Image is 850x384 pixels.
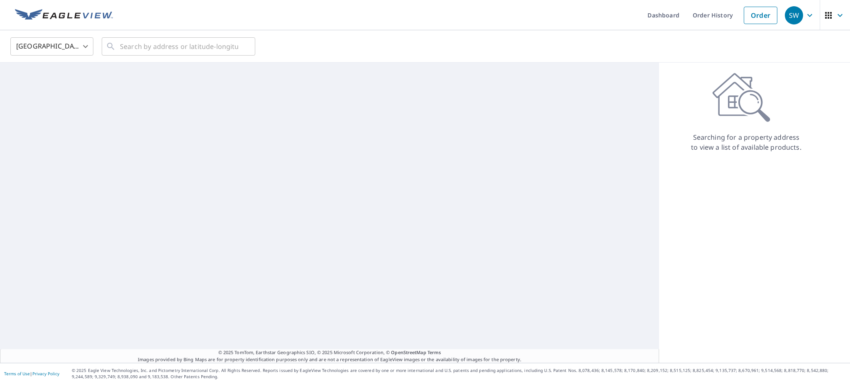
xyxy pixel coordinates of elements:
[744,7,777,24] a: Order
[120,35,238,58] input: Search by address or latitude-longitude
[10,35,93,58] div: [GEOGRAPHIC_DATA]
[691,132,802,152] p: Searching for a property address to view a list of available products.
[427,349,441,355] a: Terms
[785,6,803,24] div: SW
[4,371,30,377] a: Terms of Use
[72,367,846,380] p: © 2025 Eagle View Technologies, Inc. and Pictometry International Corp. All Rights Reserved. Repo...
[15,9,113,22] img: EV Logo
[32,371,59,377] a: Privacy Policy
[218,349,441,356] span: © 2025 TomTom, Earthstar Geographics SIO, © 2025 Microsoft Corporation, ©
[4,371,59,376] p: |
[391,349,426,355] a: OpenStreetMap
